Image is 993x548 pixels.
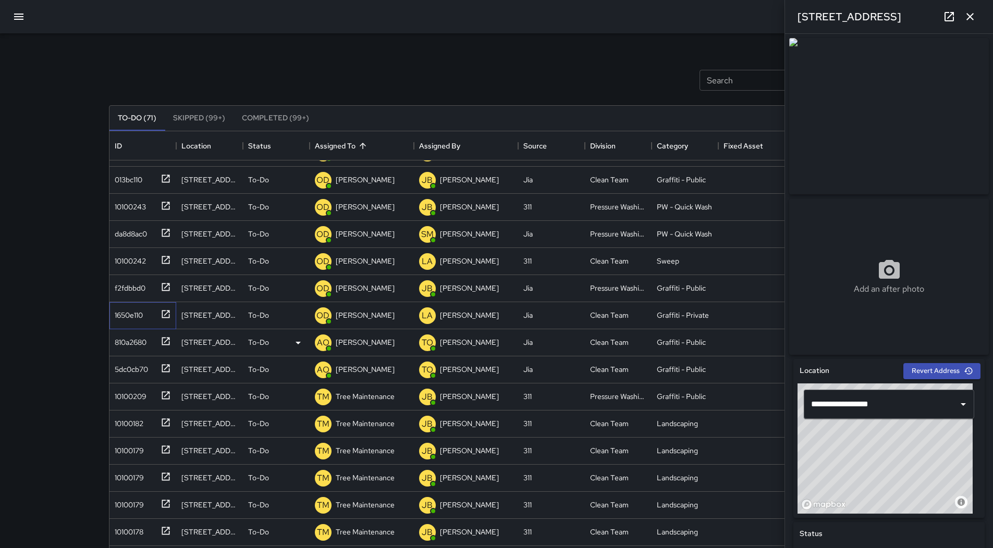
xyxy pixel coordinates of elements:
[422,472,433,484] p: JB
[523,283,533,293] div: Jia
[523,472,532,483] div: 311
[181,527,238,537] div: 501 Van Ness Avenue
[657,472,698,483] div: Landscaping
[336,364,395,375] p: [PERSON_NAME]
[419,131,460,160] div: Assigned By
[234,106,317,131] button: Completed (99+)
[111,306,143,320] div: 1650e110
[590,229,646,239] div: Pressure Washing
[111,441,144,456] div: 10100179
[422,309,433,322] p: LA
[316,282,329,295] p: OD
[248,472,269,483] p: To-Do
[414,131,518,160] div: Assigned By
[440,310,499,320] p: [PERSON_NAME]
[317,364,329,376] p: AO
[440,391,499,402] p: [PERSON_NAME]
[523,445,532,456] div: 311
[115,131,122,160] div: ID
[590,256,629,266] div: Clean Team
[590,175,629,185] div: Clean Team
[248,500,269,510] p: To-Do
[336,418,395,429] p: Tree Maintenance
[523,527,532,537] div: 311
[181,175,238,185] div: 43 11th Street
[248,364,269,375] p: To-Do
[317,418,329,430] p: TM
[181,500,238,510] div: 90 McAllister Street
[248,527,269,537] p: To-Do
[590,337,629,347] div: Clean Team
[181,283,238,293] div: 600 Mcallister Street
[316,174,329,186] p: OD
[248,283,269,293] p: To-Do
[523,202,532,212] div: 311
[316,201,329,214] p: OD
[316,228,329,241] p: OD
[657,527,698,537] div: Landscaping
[336,256,395,266] p: [PERSON_NAME]
[652,131,718,160] div: Category
[422,364,433,376] p: TO
[523,500,532,510] div: 311
[422,255,433,268] p: LA
[585,131,652,160] div: Division
[518,131,585,160] div: Source
[590,131,616,160] div: Division
[422,282,433,295] p: JB
[109,106,165,131] button: To-Do (71)
[523,175,533,185] div: Jia
[248,391,269,402] p: To-Do
[336,527,395,537] p: Tree Maintenance
[181,310,238,320] div: 1594 Market Street
[336,337,395,347] p: [PERSON_NAME]
[422,445,433,457] p: JB
[440,175,499,185] p: [PERSON_NAME]
[248,337,269,347] p: To-Do
[440,500,499,510] p: [PERSON_NAME]
[440,337,499,347] p: [PERSON_NAME]
[422,499,433,512] p: JB
[317,472,329,484] p: TM
[111,170,142,185] div: 013bc110
[248,418,269,429] p: To-Do
[181,131,211,160] div: Location
[657,256,679,266] div: Sweep
[523,391,532,402] div: 311
[657,175,706,185] div: Graffiti - Public
[111,197,146,212] div: 10100243
[440,418,499,429] p: [PERSON_NAME]
[718,131,785,160] div: Fixed Asset
[657,283,706,293] div: Graffiti - Public
[336,175,395,185] p: [PERSON_NAME]
[181,256,238,266] div: 11 Van Ness Avenue
[657,337,706,347] div: Graffiti - Public
[336,229,395,239] p: [PERSON_NAME]
[181,337,238,347] div: 1594 Market Street
[248,310,269,320] p: To-Do
[336,283,395,293] p: [PERSON_NAME]
[336,472,395,483] p: Tree Maintenance
[523,337,533,347] div: Jia
[176,131,243,160] div: Location
[590,364,629,375] div: Clean Team
[111,387,146,402] div: 10100209
[336,310,395,320] p: [PERSON_NAME]
[336,445,395,456] p: Tree Maintenance
[248,256,269,266] p: To-Do
[316,255,329,268] p: OD
[422,391,433,403] p: JB
[590,202,646,212] div: Pressure Washing
[181,364,238,375] div: 1594 Market Street
[317,391,329,403] p: TM
[523,256,532,266] div: 311
[109,131,176,160] div: ID
[590,445,629,456] div: Clean Team
[336,202,395,212] p: [PERSON_NAME]
[111,333,146,347] div: 810a2680
[440,472,499,483] p: [PERSON_NAME]
[111,522,143,537] div: 10100178
[724,131,763,160] div: Fixed Asset
[657,418,698,429] div: Landscaping
[657,310,709,320] div: Graffiti - Private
